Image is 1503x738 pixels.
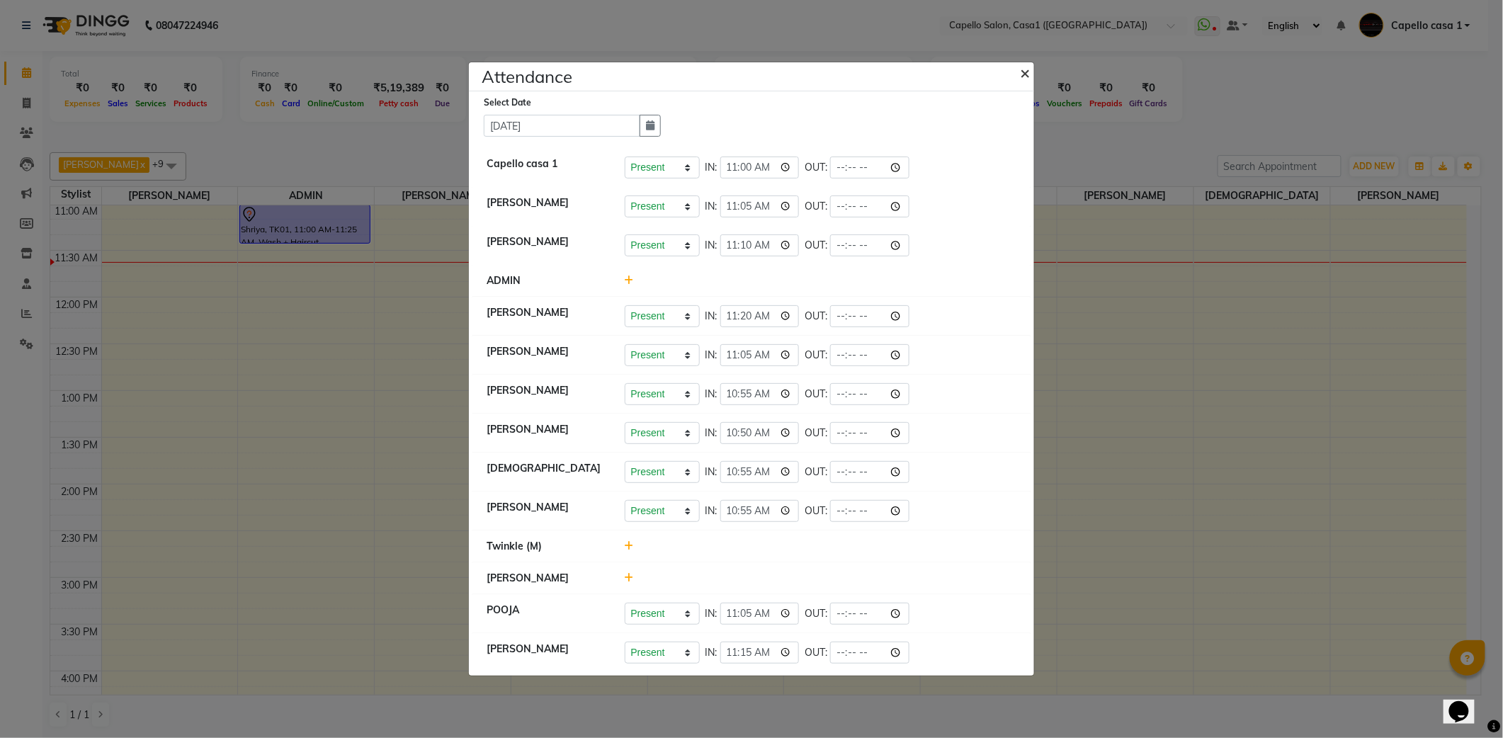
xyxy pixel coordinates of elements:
span: OUT: [805,309,827,324]
span: OUT: [805,348,827,363]
button: Close [1009,52,1044,92]
label: Select Date [484,96,531,109]
span: IN: [705,348,718,363]
span: IN: [705,426,718,441]
div: [DEMOGRAPHIC_DATA] [476,461,614,483]
div: [PERSON_NAME] [476,234,614,256]
h4: Attendance [482,64,572,89]
iframe: chat widget [1444,681,1489,724]
span: × [1020,62,1030,83]
div: [PERSON_NAME] [476,422,614,444]
div: [PERSON_NAME] [476,305,614,327]
span: IN: [705,387,718,402]
div: [PERSON_NAME] [476,344,614,366]
span: IN: [705,199,718,214]
span: OUT: [805,387,827,402]
span: OUT: [805,160,827,175]
span: IN: [705,238,718,253]
span: IN: [705,504,718,518]
div: [PERSON_NAME] [476,642,614,664]
span: IN: [705,606,718,621]
div: [PERSON_NAME] [476,571,614,586]
span: OUT: [805,465,827,479]
div: [PERSON_NAME] [476,383,614,405]
span: IN: [705,645,718,660]
div: Capello casa 1 [476,157,614,178]
span: IN: [705,309,718,324]
span: IN: [705,160,718,175]
div: ADMIN [476,273,614,288]
div: POOJA [476,603,614,625]
div: [PERSON_NAME] [476,195,614,217]
span: OUT: [805,426,827,441]
input: Select date [484,115,640,137]
span: IN: [705,465,718,479]
span: OUT: [805,504,827,518]
div: [PERSON_NAME] [476,500,614,522]
span: OUT: [805,199,827,214]
span: OUT: [805,238,827,253]
span: OUT: [805,606,827,621]
span: OUT: [805,645,827,660]
div: Twinkle (M) [476,539,614,554]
